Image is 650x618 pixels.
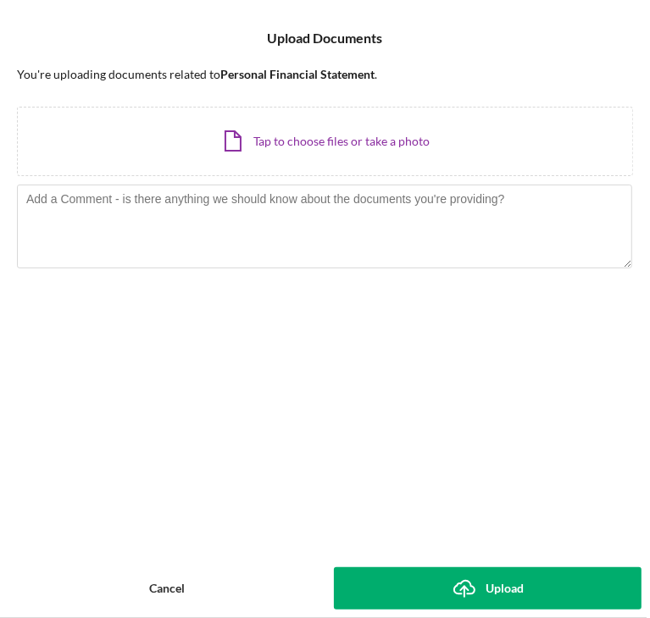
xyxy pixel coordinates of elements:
div: You're uploading documents related to . [17,68,633,81]
button: Cancel [8,567,325,610]
h6: Upload Documents [268,30,383,46]
div: Upload [486,567,524,610]
button: Upload [334,567,642,610]
div: Cancel [149,567,185,610]
b: Personal Financial Statement [220,67,375,81]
